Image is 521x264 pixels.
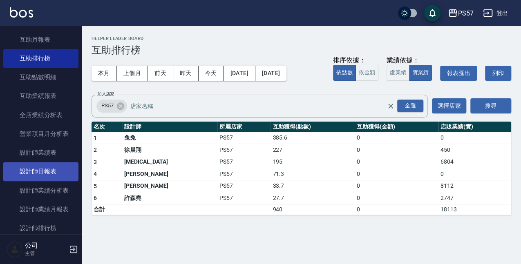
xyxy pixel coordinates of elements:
button: 虛業績 [387,65,409,81]
span: 1 [94,135,97,141]
a: 設計師業績分析表 [3,181,78,200]
button: 選擇店家 [432,98,466,113]
button: 昨天 [173,66,199,81]
td: 33.7 [271,180,354,192]
div: 排序依據： [333,56,378,65]
td: 0 [355,144,438,156]
button: [DATE] [255,66,286,81]
td: 385.6 [271,132,354,144]
td: 0 [438,168,511,180]
a: 全店業績分析表 [3,106,78,124]
button: 依點數 [333,65,356,81]
button: PS57 [445,5,476,22]
div: 全選 [397,100,423,112]
td: 0 [438,132,511,144]
th: 互助獲得(點數) [271,122,354,132]
table: a dense table [92,122,511,215]
img: Person [7,241,23,257]
th: 互助獲得(金額) [355,122,438,132]
td: [PERSON_NAME] [122,168,217,180]
td: 徐晨翔 [122,144,217,156]
td: PS57 [217,156,271,168]
button: 前天 [148,66,173,81]
a: 互助業績報表 [3,87,78,105]
a: 互助排行榜 [3,49,78,68]
a: 設計師業績月報表 [3,200,78,219]
td: 27.7 [271,192,354,204]
a: 互助點數明細 [3,68,78,87]
button: 上個月 [117,66,148,81]
span: 3 [94,159,97,165]
button: 依金額 [356,65,378,81]
button: 搜尋 [470,98,511,113]
td: PS57 [217,144,271,156]
td: 2747 [438,192,511,204]
button: 報表匯出 [440,66,477,81]
td: 18113 [438,204,511,215]
td: PS57 [217,168,271,180]
button: 今天 [199,66,224,81]
div: PS57 [96,100,127,113]
h5: 公司 [25,242,67,250]
a: 營業項目月分析表 [3,124,78,143]
button: 本月 [92,66,117,81]
button: 登出 [480,6,511,21]
img: Logo [10,7,33,18]
td: 許森堯 [122,192,217,204]
td: [PERSON_NAME] [122,180,217,192]
td: 71.3 [271,168,354,180]
td: 450 [438,144,511,156]
a: 設計師排行榜 [3,219,78,237]
td: [MEDICAL_DATA] [122,156,217,168]
span: 6 [94,195,97,201]
button: 列印 [485,66,511,81]
a: 設計師業績表 [3,143,78,162]
td: 0 [355,192,438,204]
input: 店家名稱 [128,99,401,113]
button: Open [396,98,425,114]
button: 實業績 [409,65,432,81]
th: 名次 [92,122,122,132]
td: 0 [355,180,438,192]
td: 227 [271,144,354,156]
td: 兔兔 [122,132,217,144]
span: 4 [94,171,97,177]
div: 業績依據： [387,56,432,65]
button: save [424,5,441,21]
button: [DATE] [224,66,255,81]
td: 195 [271,156,354,168]
td: PS57 [217,180,271,192]
div: PS57 [458,8,473,18]
td: 合計 [92,204,122,215]
td: 8112 [438,180,511,192]
td: 0 [355,156,438,168]
th: 店販業績(實) [438,122,511,132]
a: 設計師日報表 [3,162,78,181]
button: Clear [385,100,396,112]
a: 互助月報表 [3,30,78,49]
th: 設計師 [122,122,217,132]
td: 0 [355,204,438,215]
td: 0 [355,132,438,144]
td: 6804 [438,156,511,168]
td: 0 [355,168,438,180]
h2: Helper Leader Board [92,36,511,41]
span: PS57 [96,102,119,110]
label: 加入店家 [97,91,114,97]
span: 5 [94,183,97,189]
td: PS57 [217,192,271,204]
th: 所屬店家 [217,122,271,132]
span: 2 [94,146,97,153]
p: 主管 [25,250,67,257]
td: PS57 [217,132,271,144]
h3: 互助排行榜 [92,44,511,56]
td: 940 [271,204,354,215]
